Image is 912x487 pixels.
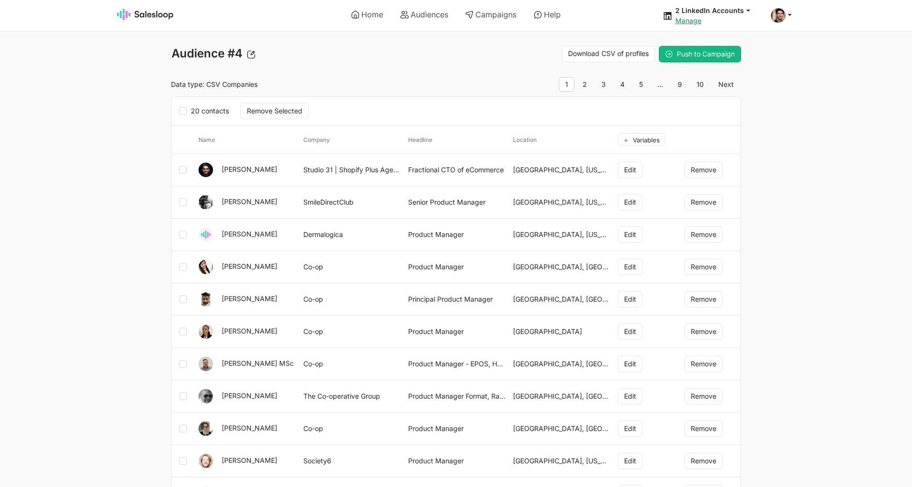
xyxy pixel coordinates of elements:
button: Edit [618,420,642,437]
a: 10 [690,77,710,92]
button: Edit [618,226,642,243]
a: 4 [614,77,631,92]
a: [PERSON_NAME] [222,391,277,400]
td: Society6 [299,445,404,477]
a: Next [712,77,740,92]
td: Product Manager Format, Range & Space (FRTS) [404,380,509,413]
a: 9 [671,77,688,92]
td: The Co-operative Group [299,380,404,413]
td: [GEOGRAPHIC_DATA], [GEOGRAPHIC_DATA], [GEOGRAPHIC_DATA] [509,283,614,316]
button: Remove [684,226,723,243]
td: Product Manager [404,219,509,251]
button: Remove [684,420,723,437]
span: 1 [559,77,574,92]
a: [PERSON_NAME] MSc [222,359,294,367]
th: name [195,125,299,154]
a: [PERSON_NAME] [222,456,277,464]
a: Manage [675,16,701,25]
button: Remove [684,162,723,178]
button: Remove [684,453,723,469]
a: [PERSON_NAME] [222,327,277,335]
a: Audiences [394,6,455,23]
td: Co-op [299,413,404,445]
button: Push to Campaign [659,46,741,62]
td: Dermalogica [299,219,404,251]
a: [PERSON_NAME] [222,424,277,432]
td: SmileDirectClub [299,186,404,219]
th: headline [404,125,509,154]
img: Salesloop [117,9,174,20]
td: Senior Product Manager [404,186,509,219]
td: Co-op [299,283,404,316]
button: Remove [684,388,723,404]
label: 20 contacts [179,105,235,117]
td: Principal Product Manager [404,283,509,316]
td: Product Manager [404,445,509,477]
button: Edit [618,356,642,372]
a: Download CSV of profiles [562,46,655,62]
td: [GEOGRAPHIC_DATA], [US_STATE], [GEOGRAPHIC_DATA] [509,219,614,251]
td: Co-op [299,316,404,348]
span: … [651,77,670,92]
button: Remove Selected [241,103,309,119]
th: company [299,125,404,154]
button: Edit [618,323,642,340]
a: 2 [576,77,593,92]
td: [GEOGRAPHIC_DATA], [GEOGRAPHIC_DATA], [GEOGRAPHIC_DATA] [509,413,614,445]
button: Remove [684,259,723,275]
td: Product Manager [404,413,509,445]
button: 2 LinkedIn Accounts [675,6,759,15]
td: [GEOGRAPHIC_DATA], [US_STATE], [GEOGRAPHIC_DATA] [509,154,614,186]
a: [PERSON_NAME] [222,197,277,206]
button: Edit [618,291,642,307]
td: Product Manager [404,316,509,348]
td: [GEOGRAPHIC_DATA], [US_STATE], [GEOGRAPHIC_DATA] [509,445,614,477]
td: Product Manager - EPOS, Hardware & Payments [404,348,509,380]
button: Edit [618,162,642,178]
span: Push to Campaign [677,50,735,58]
a: Help [527,6,568,23]
button: Edit [618,259,642,275]
a: [PERSON_NAME] [222,294,277,303]
td: [GEOGRAPHIC_DATA] [509,316,614,348]
a: 3 [595,77,612,92]
button: Variables [618,133,665,146]
a: 5 [633,77,649,92]
td: Product Manager [404,251,509,283]
a: [PERSON_NAME] [222,262,277,270]
button: Edit [618,388,642,404]
td: Co-op [299,348,404,380]
td: [GEOGRAPHIC_DATA], [GEOGRAPHIC_DATA], [GEOGRAPHIC_DATA] [509,380,614,413]
td: Fractional CTO of eCommerce [404,154,509,186]
td: Studio 31 | Shopify Plus Agency [299,154,404,186]
a: Campaigns [458,6,523,23]
button: Remove [684,323,723,340]
button: Remove [684,194,723,210]
td: Co-op [299,251,404,283]
a: [PERSON_NAME] [222,230,277,238]
button: Edit [618,194,642,210]
td: [GEOGRAPHIC_DATA], [GEOGRAPHIC_DATA], [GEOGRAPHIC_DATA] [509,348,614,380]
a: Home [344,6,390,23]
td: [GEOGRAPHIC_DATA], [US_STATE], [GEOGRAPHIC_DATA] [509,186,614,219]
span: Audience #4 [171,46,243,61]
span: Variables [633,136,660,144]
a: [PERSON_NAME] [222,165,277,173]
button: Remove [684,291,723,307]
p: Data type: CSV Companies [171,80,450,89]
th: location [509,125,614,154]
button: Remove [684,356,723,372]
td: [GEOGRAPHIC_DATA], [GEOGRAPHIC_DATA] [509,251,614,283]
button: Edit [618,453,642,469]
